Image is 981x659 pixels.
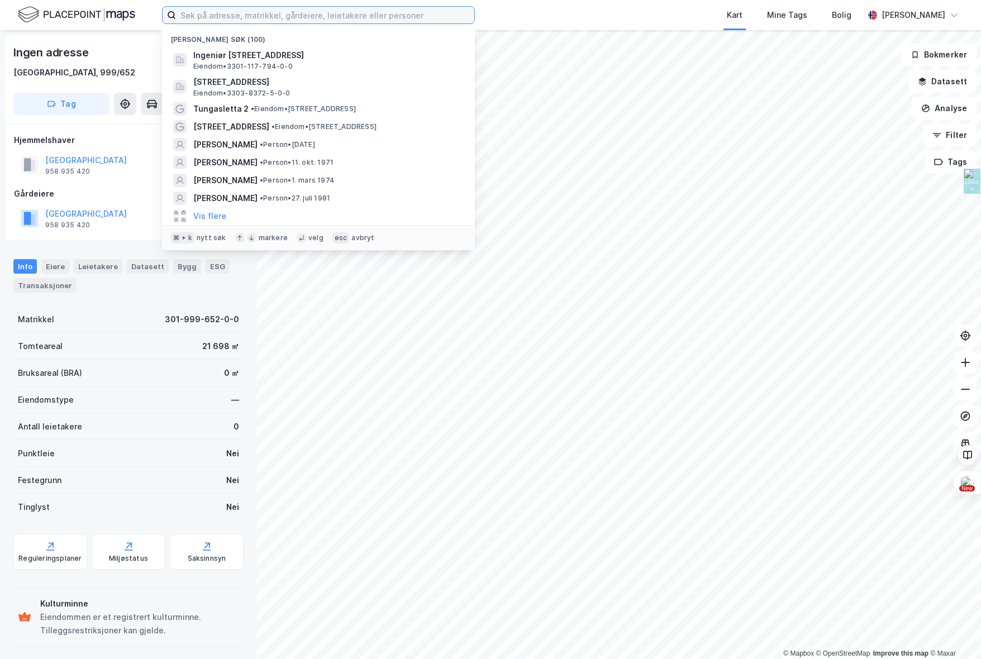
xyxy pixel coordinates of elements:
div: Bruksareal (BRA) [18,366,82,380]
span: [PERSON_NAME] [193,174,258,187]
iframe: Chat Widget [925,605,981,659]
div: Tinglyst [18,500,50,514]
div: Festegrunn [18,474,61,487]
span: Eiendom • 3303-8372-5-0-0 [193,89,291,98]
div: Nei [226,500,239,514]
img: logo.f888ab2527a4732fd821a326f86c7f29.svg [18,5,135,25]
span: Eiendom • [STREET_ADDRESS] [272,122,377,131]
div: Gårdeiere [14,187,243,200]
span: Eiendom • 3301-117-794-0-0 [193,62,293,71]
div: Eiere [41,259,69,274]
span: Eiendom • [STREET_ADDRESS] [251,104,356,113]
div: esc [332,232,350,243]
span: [STREET_ADDRESS] [193,120,269,133]
button: Analyse [912,97,977,120]
div: ESG [206,259,230,274]
div: Leietakere [74,259,122,274]
span: • [260,158,263,166]
div: Nei [226,474,239,487]
a: Mapbox [783,650,814,657]
div: nytt søk [197,233,226,242]
span: Person • [DATE] [260,140,315,149]
span: Tungasletta 2 [193,102,249,116]
span: [PERSON_NAME] [193,156,258,169]
div: Antall leietakere [18,420,82,433]
div: Kulturminne [40,597,239,610]
span: • [260,194,263,202]
span: [PERSON_NAME] [193,192,258,205]
div: ⌘ + k [171,232,194,243]
div: Ingen adresse [13,44,91,61]
div: Kart [727,8,742,22]
div: markere [259,233,288,242]
span: [PERSON_NAME] [193,138,258,151]
div: 0 [234,420,239,433]
div: Eiendomstype [18,393,74,407]
div: 0 ㎡ [224,366,239,380]
input: Søk på adresse, matrikkel, gårdeiere, leietakere eller personer [176,7,474,23]
div: Mine Tags [767,8,807,22]
div: Tomteareal [18,340,63,353]
button: Datasett [908,70,977,93]
button: Tags [925,151,977,173]
button: Filter [923,124,977,146]
div: 21 698 ㎡ [202,340,239,353]
div: Hjemmelshaver [14,133,243,147]
span: Person • 1. mars 1974 [260,176,335,185]
button: Bokmerker [901,44,977,66]
div: Nei [226,447,239,460]
a: Improve this map [873,650,928,657]
button: Vis flere [193,209,226,223]
div: [GEOGRAPHIC_DATA], 999/652 [13,66,135,79]
div: Kontrollprogram for chat [925,605,981,659]
span: • [251,104,254,113]
div: [PERSON_NAME] søk (100) [162,26,475,46]
div: velg [308,233,323,242]
div: Matrikkel [18,313,54,326]
div: Saksinnsyn [188,554,226,563]
span: • [260,176,263,184]
div: avbryt [351,233,374,242]
div: Datasett [127,259,169,274]
div: Bolig [832,8,851,22]
div: Reguleringsplaner [18,554,82,563]
span: [STREET_ADDRESS] [193,75,461,89]
span: • [272,122,275,131]
div: 958 935 420 [45,167,90,176]
span: Person • 27. juli 1981 [260,194,330,203]
span: Ingeniør [STREET_ADDRESS] [193,49,461,62]
div: Transaksjoner [13,278,77,293]
div: — [231,393,239,407]
div: Miljøstatus [109,554,148,563]
div: [PERSON_NAME] [882,8,945,22]
button: Tag [13,93,109,115]
div: Eiendommen er et registrert kulturminne. Tilleggsrestriksjoner kan gjelde. [40,610,239,637]
div: 958 935 420 [45,221,90,230]
a: OpenStreetMap [816,650,870,657]
span: • [260,140,263,149]
span: Person • 11. okt. 1971 [260,158,334,167]
div: Punktleie [18,447,55,460]
div: 301-999-652-0-0 [165,313,239,326]
div: Info [13,259,37,274]
div: Bygg [173,259,201,274]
